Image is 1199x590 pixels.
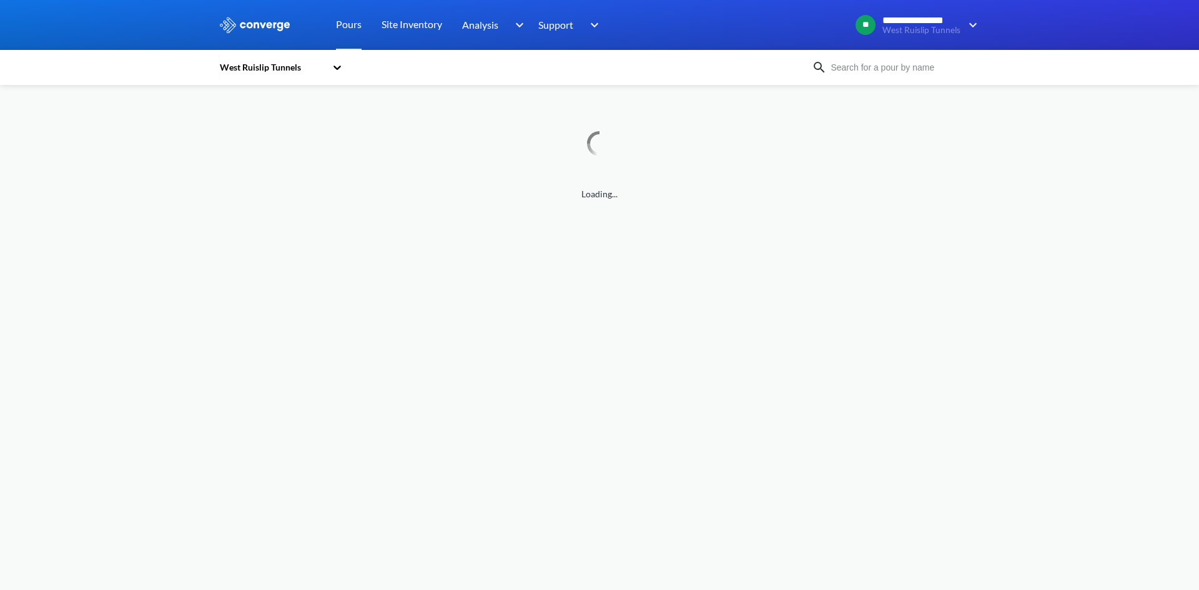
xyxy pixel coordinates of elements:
[507,17,527,32] img: downArrow.svg
[219,61,326,74] div: West Ruislip Tunnels
[582,17,602,32] img: downArrow.svg
[812,60,827,75] img: icon-search.svg
[960,17,980,32] img: downArrow.svg
[219,187,980,201] span: Loading...
[882,26,960,35] span: West Ruislip Tunnels
[538,17,573,32] span: Support
[219,17,291,33] img: logo_ewhite.svg
[462,17,498,32] span: Analysis
[827,61,978,74] input: Search for a pour by name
